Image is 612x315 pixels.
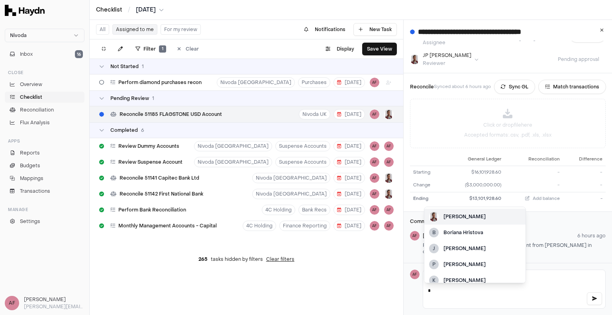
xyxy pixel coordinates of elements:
div: Boriana Hristova [443,229,521,236]
th: Reconciliation [504,153,563,166]
div: Assignee [423,39,505,46]
button: AF [370,205,379,215]
span: Filter [143,46,156,52]
span: Inbox [20,51,33,58]
a: Transactions [5,186,84,197]
div: JP [PERSON_NAME] [423,52,471,59]
div: Close [5,66,84,79]
span: Settings [20,218,40,225]
button: [DATE] [333,205,365,215]
span: 1 [152,95,154,102]
p: Click or drop file here [483,121,532,129]
span: [DATE] [337,223,361,229]
span: - [557,182,560,188]
img: JP Smit [384,173,394,183]
div: [PERSON_NAME] [443,213,521,220]
span: B [432,229,436,236]
button: 4C Holding [243,221,276,231]
span: Reconcile 51185 FLAGSTONE USD Account [120,111,222,117]
div: Apps [5,135,84,147]
div: Reviewer [423,60,471,67]
button: Match transactions [538,80,606,94]
div: $13,101,928.60 [447,196,501,202]
td: Starting [410,166,443,179]
span: Reports [20,149,40,157]
a: Budgets [5,160,84,171]
span: AF [410,270,420,279]
span: 1 [159,45,166,53]
span: [DATE] [136,6,156,14]
span: Mappings [20,175,43,182]
span: - [600,182,602,188]
button: Clear filters [266,256,294,262]
a: Reconciliation [5,104,84,115]
img: JP Smit [410,55,420,64]
button: AF [384,221,394,231]
h3: Comments [410,218,606,225]
span: - [557,169,560,175]
button: AF [384,157,394,167]
button: JP SmitJP [PERSON_NAME]Reviewer [410,52,479,67]
span: AF [410,231,420,241]
button: AF [370,173,379,183]
span: K [432,277,435,284]
button: All [96,24,109,35]
button: Purchases [298,77,330,88]
button: [DATE] [333,189,365,199]
button: Notifications [299,23,350,36]
button: [DATE] [333,173,365,183]
button: Nivoda UK [299,109,330,119]
span: [PERSON_NAME] [PERSON_NAME] [423,233,508,239]
span: Checklist [20,94,42,101]
span: Review Suspense Account [118,159,182,165]
div: [PERSON_NAME] [443,277,521,284]
button: AF [370,157,379,167]
button: AF [370,141,379,151]
p: [PERSON_NAME][EMAIL_ADDRESS][DOMAIN_NAME] [24,303,84,310]
th: General Ledger [443,153,504,166]
span: Pending approval [551,56,606,63]
span: [DATE] [337,111,361,117]
button: AF [370,78,379,87]
button: Nivoda [5,29,84,42]
a: Overview [5,79,84,90]
a: Flux Analysis [5,117,84,128]
span: - [600,169,602,175]
span: [DATE] [337,79,361,86]
nav: breadcrumb [96,6,164,14]
img: Haydn Logo [5,5,45,16]
span: P [432,261,435,268]
span: AF [384,205,394,215]
span: 265 [198,256,208,262]
a: Mappings [5,173,84,184]
button: [DATE] [333,141,365,151]
button: JP Smit [384,189,394,199]
button: Inbox16 [5,49,84,60]
div: ($3,000,000.00) [447,182,501,189]
span: Perform diamond purchases recon [118,79,202,86]
span: Add balance [533,196,560,202]
span: AF [370,221,379,231]
span: Overview [20,81,42,88]
button: AF [384,141,394,151]
img: JP Smit [429,212,439,221]
button: Suspense Accounts [275,141,330,151]
span: [DATE] [337,175,361,181]
h3: Reconcile [410,83,434,90]
p: Synced about 6 hours ago [434,84,491,90]
img: JP Smit [384,110,394,119]
span: Not Started [110,63,139,70]
button: Bank Recs [298,205,330,215]
span: Review Dummy Accounts [118,143,179,149]
p: Accepted formats: .csv, .pdf, .xls, .xlsx [464,132,551,138]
